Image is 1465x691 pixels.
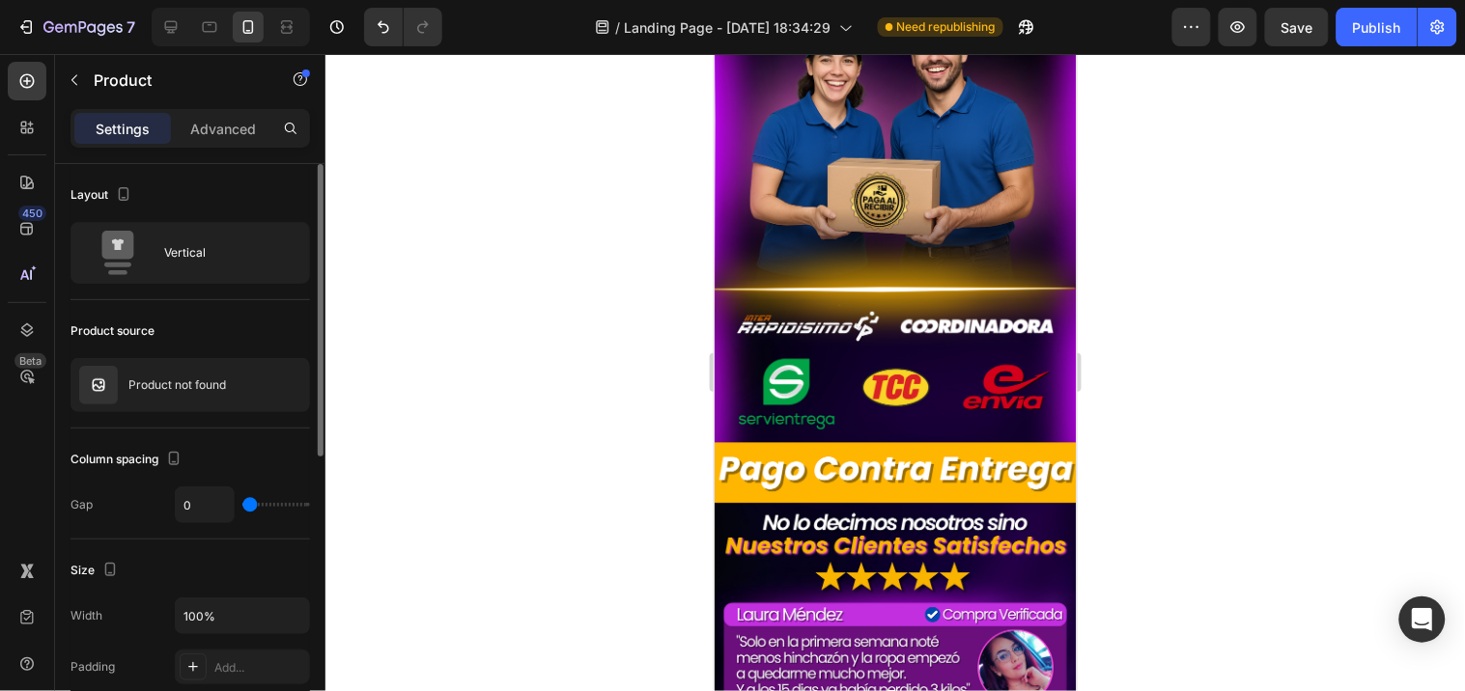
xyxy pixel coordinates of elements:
div: Column spacing [70,447,185,473]
p: Advanced [190,119,256,139]
input: Auto [176,598,309,633]
p: Product [94,69,258,92]
img: no image transparent [79,366,118,404]
button: Publish [1337,8,1418,46]
span: / [616,17,621,38]
div: Publish [1353,17,1401,38]
div: Vertical [164,231,282,275]
p: Settings [96,119,150,139]
iframe: Design area [715,54,1077,691]
div: Open Intercom Messenger [1399,596,1446,643]
span: Need republishing [897,18,996,36]
div: Padding [70,658,115,676]
div: Undo/Redo [364,8,442,46]
div: Size [70,558,122,584]
input: Auto [176,487,234,522]
p: Product not found [128,378,226,392]
span: Landing Page - [DATE] 18:34:29 [625,17,831,38]
button: Save [1265,8,1329,46]
div: Width [70,607,102,624]
div: Add... [214,659,305,677]
span: Save [1282,19,1313,36]
div: 450 [18,206,46,221]
p: 7 [127,15,135,39]
div: Beta [14,353,46,369]
div: Gap [70,496,93,513]
button: 7 [8,8,144,46]
div: Product source [70,322,155,340]
div: Layout [70,182,135,208]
